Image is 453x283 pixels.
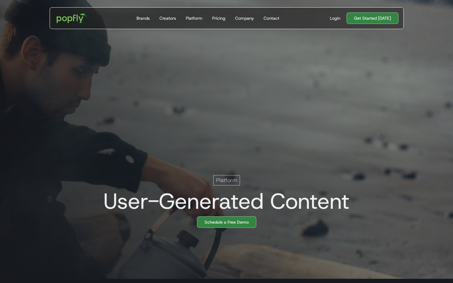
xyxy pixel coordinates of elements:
[197,216,256,228] a: Schedule a Free Demo
[136,15,150,21] div: Brands
[216,177,237,184] p: Platform
[233,8,256,29] a: Company
[212,15,225,21] div: Pricing
[52,9,91,27] a: home
[327,15,343,21] a: Login
[210,8,228,29] a: Pricing
[235,15,254,21] div: Company
[99,189,350,213] h1: User-Generated Content
[183,8,205,29] a: Platform
[157,8,179,29] a: Creators
[186,15,202,21] div: Platform
[159,15,176,21] div: Creators
[264,15,279,21] div: Contact
[330,15,340,21] div: Login
[261,8,282,29] a: Contact
[346,12,399,24] a: Get Started [DATE]
[134,8,152,29] a: Brands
